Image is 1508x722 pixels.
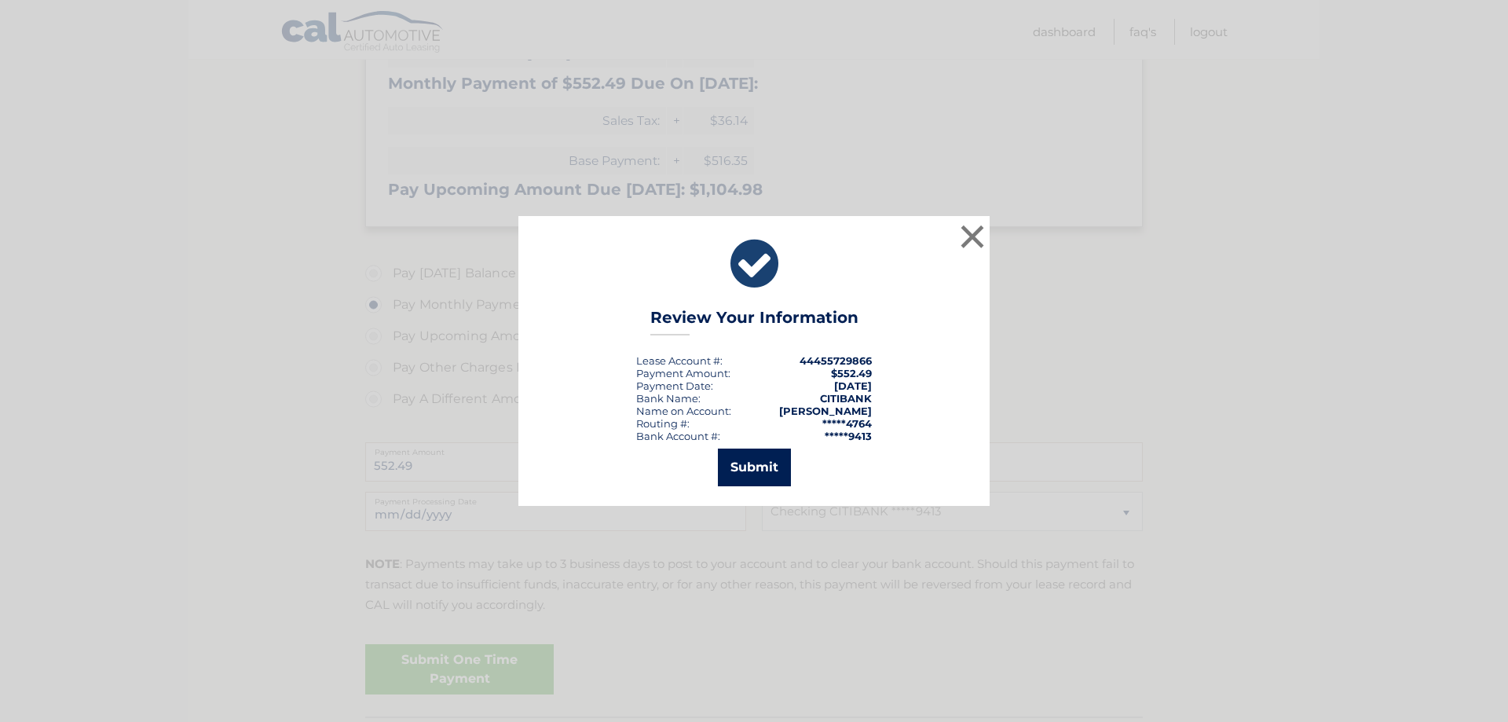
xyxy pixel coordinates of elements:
[800,354,872,367] strong: 44455729866
[831,367,872,379] span: $552.49
[650,308,858,335] h3: Review Your Information
[834,379,872,392] span: [DATE]
[636,430,720,442] div: Bank Account #:
[636,379,713,392] div: :
[636,417,690,430] div: Routing #:
[636,379,711,392] span: Payment Date
[957,221,988,252] button: ×
[718,449,791,486] button: Submit
[636,354,723,367] div: Lease Account #:
[636,392,701,405] div: Bank Name:
[636,405,731,417] div: Name on Account:
[820,392,872,405] strong: CITIBANK
[779,405,872,417] strong: [PERSON_NAME]
[636,367,730,379] div: Payment Amount:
